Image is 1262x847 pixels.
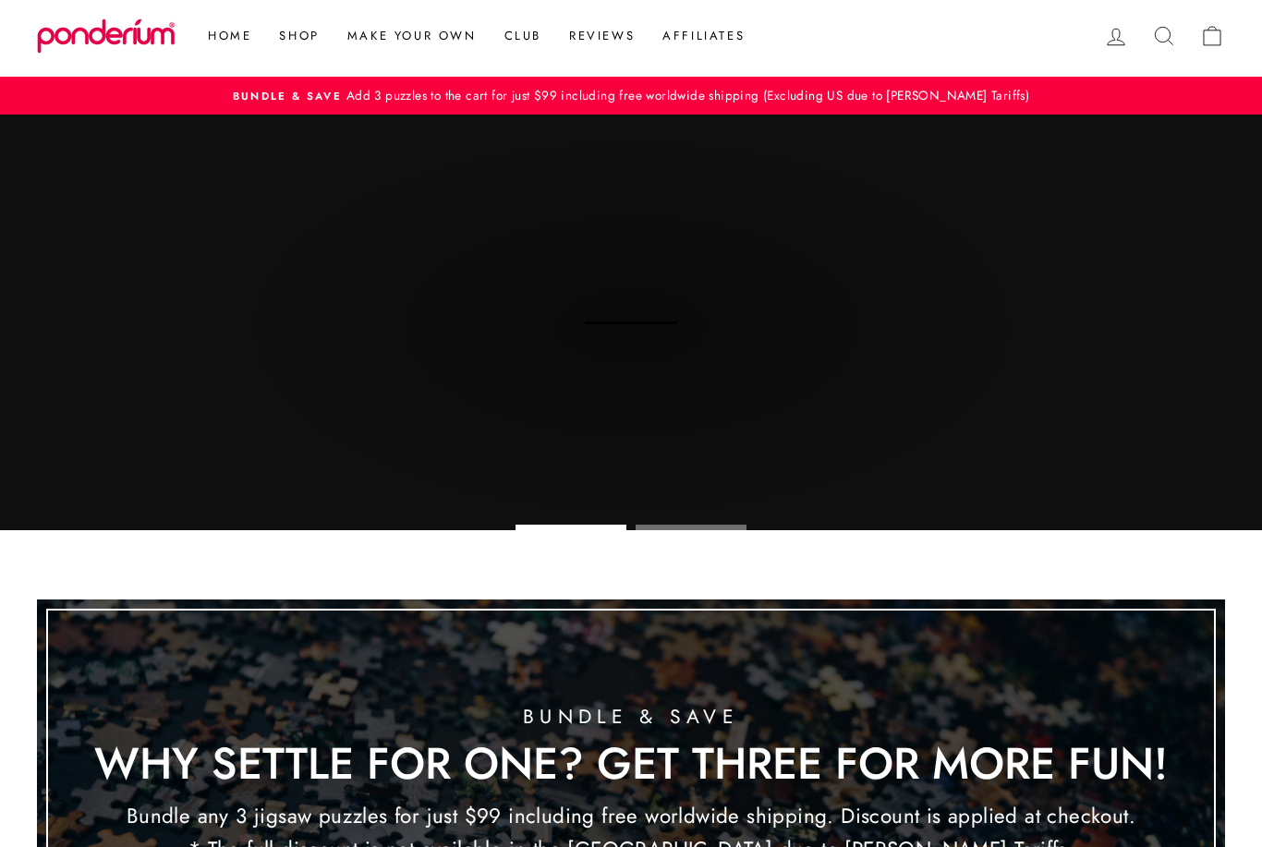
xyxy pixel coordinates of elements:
span: Add 3 puzzles to the cart for just $99 including free worldwide shipping (Excluding US due to [PE... [342,86,1029,104]
a: Reviews [555,19,649,53]
span: Bundle & Save [233,89,342,103]
a: Affiliates [649,19,758,53]
div: Bundle & Save [94,706,1168,729]
img: Ponderium [37,18,176,54]
li: Page dot 1 [516,525,626,530]
li: Page dot 2 [636,525,746,530]
a: Home [194,19,265,53]
a: Make Your Own [334,19,491,53]
a: Club [491,19,555,53]
ul: Primary [185,19,758,53]
div: Why Settle for One? Get Three for More Fun! [94,740,1168,788]
a: Shop [265,19,333,53]
a: Bundle & SaveAdd 3 puzzles to the cart for just $99 including free worldwide shipping (Excluding ... [42,86,1220,106]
